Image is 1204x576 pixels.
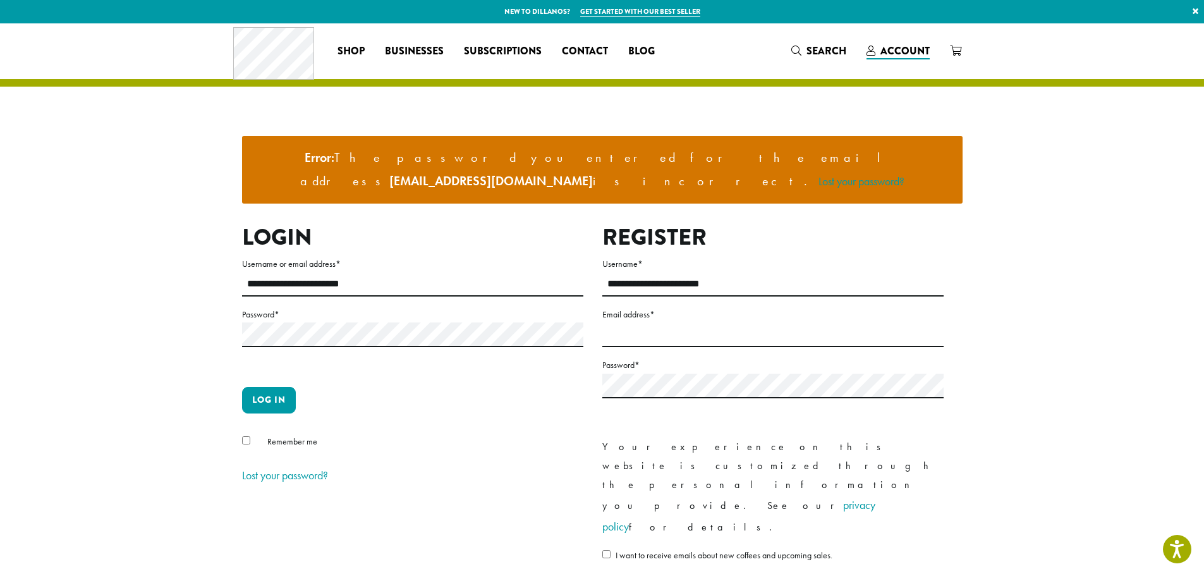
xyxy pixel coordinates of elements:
[305,149,334,166] strong: Error:
[242,468,328,482] a: Lost your password?
[242,387,296,414] button: Log in
[562,44,608,59] span: Contact
[242,224,583,251] h2: Login
[628,44,655,59] span: Blog
[602,224,944,251] h2: Register
[389,173,593,189] strong: [EMAIL_ADDRESS][DOMAIN_NAME]
[464,44,542,59] span: Subscriptions
[806,44,846,58] span: Search
[602,256,944,272] label: Username
[602,438,944,537] p: Your experience on this website is customized through the personal information you provide. See o...
[337,44,365,59] span: Shop
[580,6,700,17] a: Get started with our best seller
[602,498,875,534] a: privacy policy
[327,41,375,61] a: Shop
[781,40,856,61] a: Search
[242,307,583,322] label: Password
[880,44,930,58] span: Account
[602,307,944,322] label: Email address
[385,44,444,59] span: Businesses
[602,550,611,558] input: I want to receive emails about new coffees and upcoming sales.
[616,549,832,561] span: I want to receive emails about new coffees and upcoming sales.
[602,357,944,373] label: Password
[252,146,952,193] li: The password you entered for the email address is incorrect.
[818,174,904,188] a: Lost your password?
[267,436,317,447] span: Remember me
[242,256,583,272] label: Username or email address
